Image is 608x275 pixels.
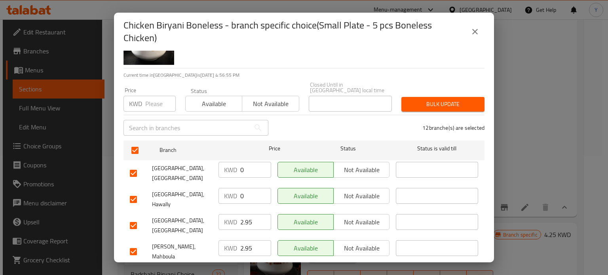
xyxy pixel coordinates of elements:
[401,97,484,112] button: Bulk update
[160,145,242,155] span: Branch
[152,163,212,183] span: [GEOGRAPHIC_DATA], [GEOGRAPHIC_DATA]
[248,144,301,154] span: Price
[333,162,389,178] button: Not available
[307,144,389,154] span: Status
[242,96,299,112] button: Not available
[240,240,271,256] input: Please enter price
[189,98,239,110] span: Available
[333,214,389,230] button: Not available
[240,188,271,204] input: Please enter price
[422,124,484,132] p: 12 branche(s) are selected
[185,96,242,112] button: Available
[281,243,331,254] span: Available
[277,188,334,204] button: Available
[408,99,478,109] span: Bulk update
[123,120,250,136] input: Search in branches
[281,190,331,202] span: Available
[337,243,386,254] span: Not available
[465,22,484,41] button: close
[337,164,386,176] span: Not available
[396,144,478,154] span: Status is valid till
[145,96,176,112] input: Please enter price
[277,162,334,178] button: Available
[245,98,296,110] span: Not available
[277,214,334,230] button: Available
[184,39,478,50] h6: 2.95 KWD
[240,162,271,178] input: Please enter price
[224,165,237,174] p: KWD
[152,242,212,262] span: [PERSON_NAME], Mahboula
[337,190,386,202] span: Not available
[224,191,237,201] p: KWD
[224,217,237,227] p: KWD
[129,99,142,108] p: KWD
[152,190,212,209] span: [GEOGRAPHIC_DATA], Hawally
[277,240,334,256] button: Available
[224,243,237,253] p: KWD
[152,216,212,235] span: [GEOGRAPHIC_DATA], [GEOGRAPHIC_DATA]
[281,216,331,228] span: Available
[333,240,389,256] button: Not available
[333,188,389,204] button: Not available
[281,164,331,176] span: Available
[337,216,386,228] span: Not available
[123,72,484,79] p: Current time in [GEOGRAPHIC_DATA] is [DATE] 4:56:55 PM
[123,19,465,44] h2: Chicken Biryani Boneless - branch specific choice(Small Plate - 5 pcs Boneless Chicken)
[240,214,271,230] input: Please enter price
